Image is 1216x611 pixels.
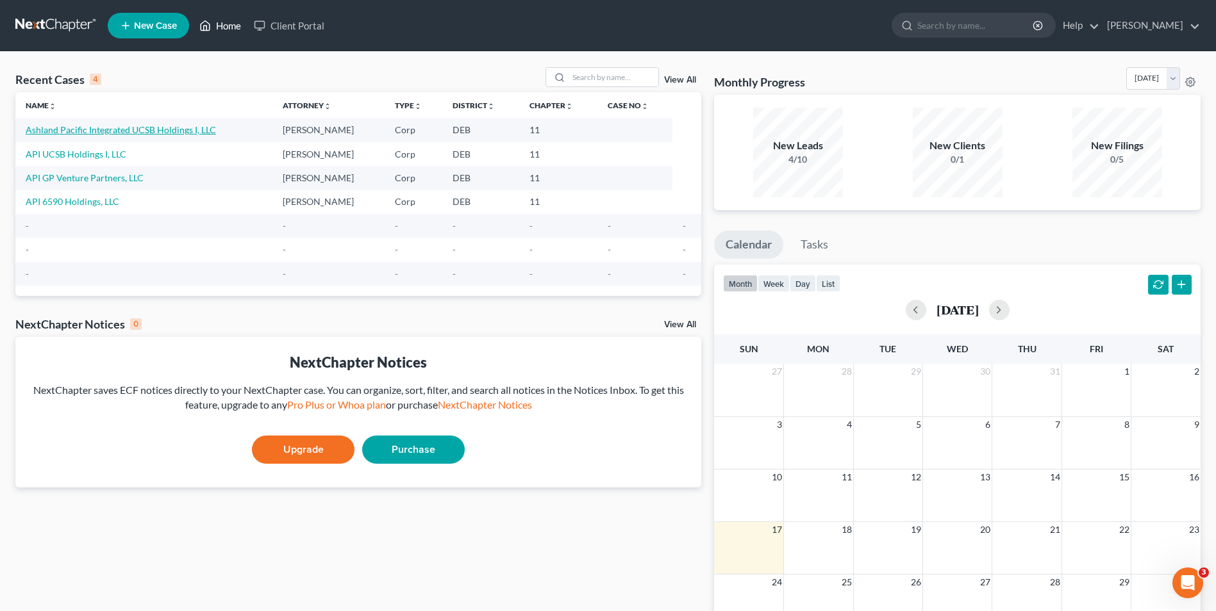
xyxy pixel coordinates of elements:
td: 11 [519,142,597,166]
span: 21 [1049,522,1062,537]
td: [PERSON_NAME] [272,142,385,166]
span: 24 [770,574,783,590]
a: View All [664,76,696,85]
td: DEB [442,190,519,214]
a: Home [193,14,247,37]
div: New Filings [1072,138,1162,153]
i: unfold_more [324,102,331,110]
span: 25 [840,574,853,590]
span: Sat [1158,343,1174,354]
a: Attorneyunfold_more [283,101,331,110]
span: - [283,244,286,255]
span: 7 [1054,417,1062,432]
button: list [816,275,840,292]
i: unfold_more [487,102,495,110]
span: Fri [1090,343,1103,354]
span: - [683,268,686,279]
span: - [395,220,398,231]
span: - [529,268,533,279]
a: Tasks [789,231,840,259]
span: 27 [979,574,992,590]
span: 5 [915,417,922,432]
a: Case Nounfold_more [608,101,649,110]
td: DEB [442,118,519,142]
span: - [683,244,686,255]
span: - [453,268,456,279]
div: 4/10 [753,153,843,166]
a: Client Portal [247,14,331,37]
div: 4 [90,74,101,85]
div: New Leads [753,138,843,153]
div: NextChapter Notices [26,352,691,372]
span: - [283,268,286,279]
td: Corp [385,118,442,142]
span: 14 [1049,469,1062,485]
td: Corp [385,190,442,214]
a: Chapterunfold_more [529,101,573,110]
span: Mon [807,343,829,354]
i: unfold_more [641,102,649,110]
span: - [283,220,286,231]
td: [PERSON_NAME] [272,166,385,190]
span: - [395,244,398,255]
span: New Case [134,21,177,31]
span: Sun [740,343,758,354]
span: - [453,220,456,231]
div: 0/1 [913,153,1003,166]
input: Search by name... [569,68,658,86]
td: 11 [519,118,597,142]
span: 23 [1188,522,1201,537]
span: 9 [1193,417,1201,432]
span: 3 [1199,567,1209,578]
span: - [608,268,611,279]
td: Corp [385,166,442,190]
td: [PERSON_NAME] [272,190,385,214]
td: Corp [385,142,442,166]
span: 6 [984,417,992,432]
span: 20 [979,522,992,537]
span: Wed [947,343,968,354]
a: Purchase [362,436,465,464]
span: 3 [776,417,783,432]
a: Pro Plus or Whoa plan [287,398,386,411]
span: 15 [1118,469,1131,485]
div: 0/5 [1072,153,1162,166]
a: API 6590 Holdings, LLC [26,196,119,207]
span: 29 [910,364,922,379]
a: Ashland Pacific Integrated UCSB Holdings I, LLC [26,124,216,135]
h2: [DATE] [937,303,979,316]
i: unfold_more [49,102,56,110]
span: 30 [979,364,992,379]
span: - [395,268,398,279]
span: - [26,220,29,231]
span: 19 [910,522,922,537]
i: unfold_more [565,102,573,110]
span: - [529,244,533,255]
button: month [723,275,758,292]
a: Upgrade [252,436,354,464]
div: New Clients [913,138,1003,153]
span: - [26,244,29,255]
span: 11 [840,469,853,485]
span: 26 [910,574,922,590]
a: NextChapter Notices [438,398,532,411]
span: 17 [770,522,783,537]
a: Help [1056,14,1099,37]
span: 28 [1049,574,1062,590]
span: Thu [1018,343,1037,354]
span: 18 [840,522,853,537]
td: [PERSON_NAME] [272,118,385,142]
a: View All [664,320,696,329]
span: 29 [1118,574,1131,590]
span: 4 [845,417,853,432]
iframe: Intercom live chat [1172,567,1203,598]
td: DEB [442,142,519,166]
span: 22 [1118,522,1131,537]
span: 12 [910,469,922,485]
td: 11 [519,166,597,190]
a: [PERSON_NAME] [1101,14,1200,37]
button: week [758,275,790,292]
span: 28 [840,364,853,379]
div: NextChapter Notices [15,316,142,332]
span: 2 [1193,364,1201,379]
